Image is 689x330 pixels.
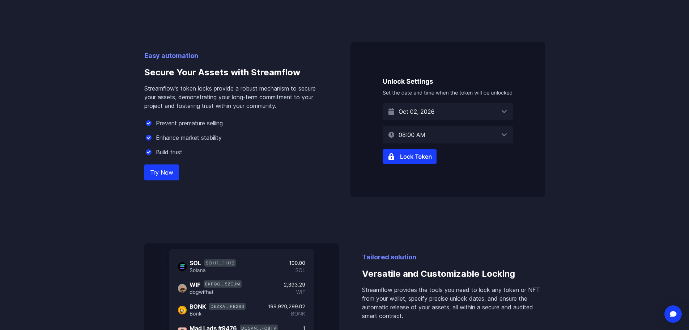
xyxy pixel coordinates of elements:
[144,164,179,180] a: Try Now
[144,51,327,61] p: Easy automation
[156,119,223,128] p: Prevent premature selling
[144,61,327,84] h3: Secure Your Assets with Streamflow
[362,252,545,262] p: Tailored solution
[362,262,545,285] h3: Versatile and Customizable Locking
[156,133,222,142] p: Enhance market stability
[156,148,182,156] p: Build trust
[362,285,545,320] p: Streamflow provides the tools you need to lock any token or NFT from your wallet, specify precise...
[664,305,682,323] div: Open Intercom Messenger
[350,42,545,197] img: Secure Your Assets with Streamflow
[144,84,327,110] p: Streamflow's token locks provide a robust mechanism to secure your assets, demonstrating your lon...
